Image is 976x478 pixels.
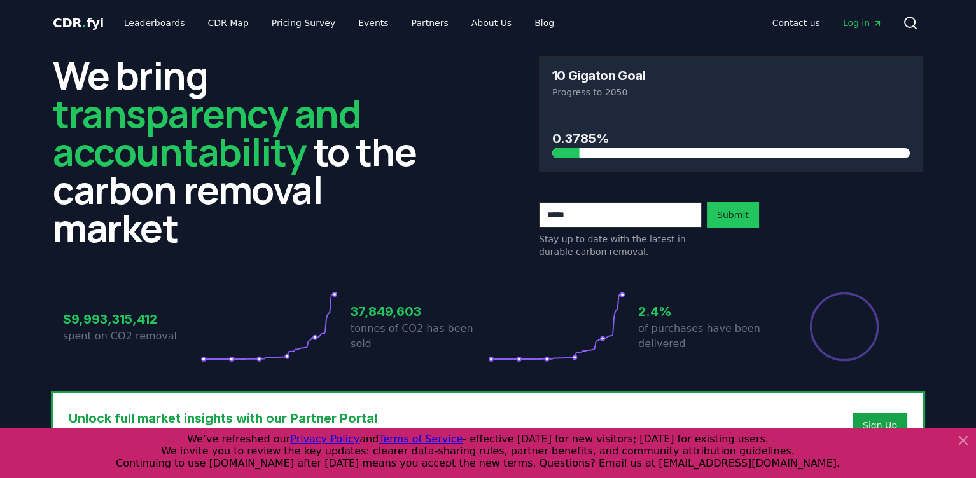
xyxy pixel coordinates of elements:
[351,321,488,352] p: tonnes of CO2 has been sold
[69,409,623,428] h3: Unlock full market insights with our Partner Portal
[552,129,910,148] h3: 0.3785%
[351,302,488,321] h3: 37,849,603
[524,11,564,34] a: Blog
[461,11,522,34] a: About Us
[53,14,104,32] a: CDR.fyi
[261,11,345,34] a: Pricing Survey
[552,86,910,99] p: Progress to 2050
[114,11,195,34] a: Leaderboards
[53,56,437,247] h2: We bring to the carbon removal market
[348,11,398,34] a: Events
[809,291,880,362] div: Percentage of sales delivered
[638,321,776,352] p: of purchases have been delivered
[82,15,87,31] span: .
[63,329,200,344] p: spent on CO2 removal
[843,17,882,29] span: Log in
[863,419,897,432] a: Sign Up
[853,413,907,438] button: Sign Up
[53,15,104,31] span: CDR fyi
[198,11,259,34] a: CDR Map
[552,69,645,82] h3: 10 Gigaton Goal
[401,11,459,34] a: Partners
[762,11,830,34] a: Contact us
[63,310,200,329] h3: $9,993,315,412
[638,302,776,321] h3: 2.4%
[707,202,759,228] button: Submit
[114,11,564,34] nav: Main
[833,11,893,34] a: Log in
[53,87,360,177] span: transparency and accountability
[539,233,702,258] p: Stay up to date with the latest in durable carbon removal.
[762,11,893,34] nav: Main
